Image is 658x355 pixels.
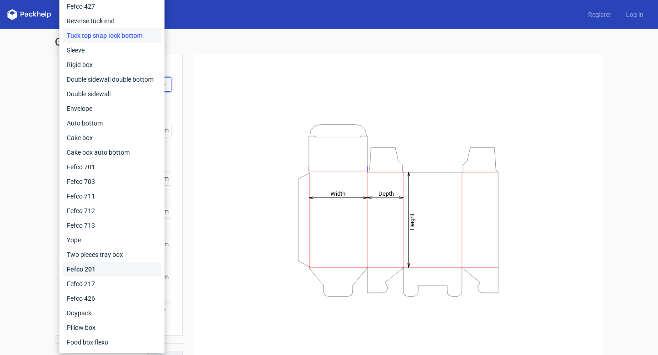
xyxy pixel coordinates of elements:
div: Double sidewall double bottom [63,72,161,87]
div: Food box flexo [63,335,161,350]
div: Tuck top snap lock bottom [63,28,161,43]
div: Fefco 426 [63,291,161,306]
div: Rigid box [63,57,161,72]
div: Cake box auto bottom [63,145,161,160]
div: Fefco 217 [63,277,161,291]
div: Fefco 713 [63,218,161,233]
div: Double sidewall [63,87,161,101]
a: Log in [619,10,651,19]
tspan: Width [330,190,345,197]
div: Reverse tuck end [63,14,161,28]
div: Two pieces tray box [63,247,161,262]
tspan: Height [409,213,415,230]
div: Fefco 703 [63,174,161,189]
div: Yope [63,233,161,247]
h1: Generate new dieline [55,37,603,47]
div: Fefco 201 [63,262,161,277]
div: Sleeve [63,43,161,57]
div: Cake box [63,131,161,145]
div: Fefco 712 [63,204,161,218]
div: Envelope [63,101,161,116]
div: Fefco 701 [63,160,161,174]
a: Register [581,10,619,19]
div: Doypack [63,306,161,320]
tspan: Depth [378,190,394,197]
div: Auto bottom [63,116,161,131]
div: Pillow box [63,320,161,335]
div: Fefco 711 [63,189,161,204]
